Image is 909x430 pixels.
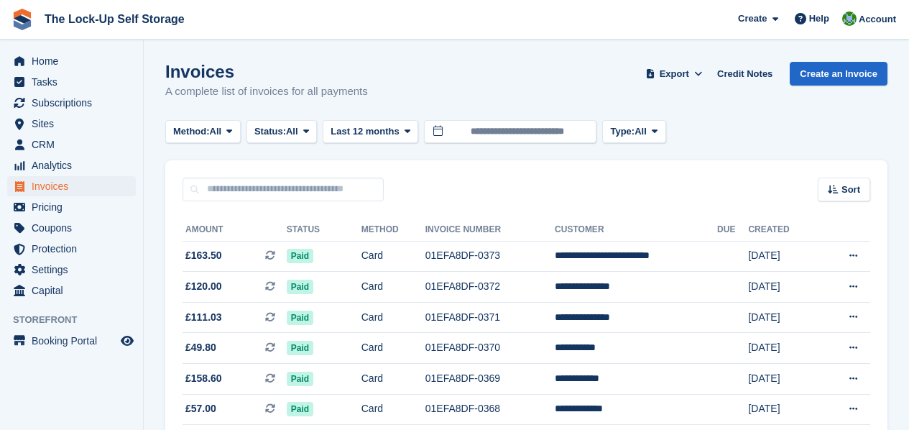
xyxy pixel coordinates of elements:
[185,401,216,416] span: £57.00
[246,120,317,144] button: Status: All
[32,331,118,351] span: Booking Portal
[859,12,896,27] span: Account
[165,62,368,81] h1: Invoices
[642,62,706,86] button: Export
[287,402,313,416] span: Paid
[185,371,222,386] span: £158.60
[165,120,241,144] button: Method: All
[425,394,555,425] td: 01EFA8DF-0368
[7,239,136,259] a: menu
[287,341,313,355] span: Paid
[183,219,287,242] th: Amount
[748,302,818,333] td: [DATE]
[7,155,136,175] a: menu
[361,219,425,242] th: Method
[7,280,136,301] a: menu
[610,124,635,139] span: Type:
[185,248,222,263] span: £163.50
[185,340,216,355] span: £49.80
[323,120,418,144] button: Last 12 months
[7,72,136,92] a: menu
[425,272,555,303] td: 01EFA8DF-0372
[425,219,555,242] th: Invoice Number
[361,302,425,333] td: Card
[13,313,143,327] span: Storefront
[7,218,136,238] a: menu
[287,280,313,294] span: Paid
[32,239,118,259] span: Protection
[361,364,425,395] td: Card
[32,134,118,155] span: CRM
[7,331,136,351] a: menu
[32,51,118,71] span: Home
[7,176,136,196] a: menu
[32,218,118,238] span: Coupons
[119,332,136,349] a: Preview store
[7,114,136,134] a: menu
[7,51,136,71] a: menu
[32,155,118,175] span: Analytics
[748,364,818,395] td: [DATE]
[361,333,425,364] td: Card
[287,219,361,242] th: Status
[425,302,555,333] td: 01EFA8DF-0371
[32,93,118,113] span: Subscriptions
[254,124,286,139] span: Status:
[286,124,298,139] span: All
[165,83,368,100] p: A complete list of invoices for all payments
[32,197,118,217] span: Pricing
[748,241,818,272] td: [DATE]
[11,9,33,30] img: stora-icon-8386f47178a22dfd0bd8f6a31ec36ba5ce8667c1dd55bd0f319d3a0aa187defe.svg
[7,260,136,280] a: menu
[842,12,857,26] img: Andrew Beer
[287,311,313,325] span: Paid
[7,197,136,217] a: menu
[361,272,425,303] td: Card
[32,114,118,134] span: Sites
[361,241,425,272] td: Card
[7,134,136,155] a: menu
[425,241,555,272] td: 01EFA8DF-0373
[32,280,118,301] span: Capital
[287,249,313,263] span: Paid
[555,219,717,242] th: Customer
[361,394,425,425] td: Card
[331,124,399,139] span: Last 12 months
[748,394,818,425] td: [DATE]
[32,260,118,280] span: Settings
[602,120,665,144] button: Type: All
[425,364,555,395] td: 01EFA8DF-0369
[748,219,818,242] th: Created
[790,62,887,86] a: Create an Invoice
[32,72,118,92] span: Tasks
[185,310,222,325] span: £111.03
[635,124,647,139] span: All
[738,12,767,26] span: Create
[32,176,118,196] span: Invoices
[185,279,222,294] span: £120.00
[809,12,829,26] span: Help
[660,67,689,81] span: Export
[173,124,210,139] span: Method:
[748,272,818,303] td: [DATE]
[748,333,818,364] td: [DATE]
[841,183,860,197] span: Sort
[425,333,555,364] td: 01EFA8DF-0370
[717,219,748,242] th: Due
[711,62,778,86] a: Credit Notes
[39,7,190,31] a: The Lock-Up Self Storage
[287,372,313,386] span: Paid
[210,124,222,139] span: All
[7,93,136,113] a: menu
